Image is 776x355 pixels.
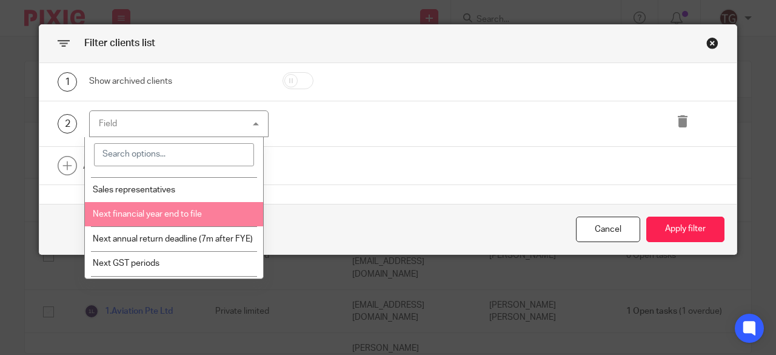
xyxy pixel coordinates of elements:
[89,75,269,87] div: Show archived clients
[94,143,254,166] input: Search options...
[93,259,159,268] span: Next GST periods
[93,210,202,218] span: Next financial year end to file
[93,186,175,194] span: Sales representatives
[58,72,77,92] div: 1
[58,114,77,134] div: 2
[576,217,640,243] div: Close this dialog window
[646,217,724,243] button: Apply filter
[93,235,253,243] span: Next annual return deadline (7m after FYE)
[99,120,117,128] div: Field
